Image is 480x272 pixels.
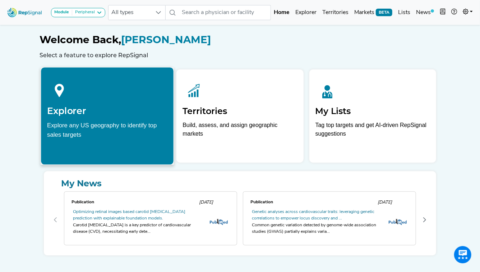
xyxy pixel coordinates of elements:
h6: Select a feature to explore RepSignal [40,52,440,59]
a: Lists [395,5,413,20]
a: Genetic analyses across cardiovascular traits: leveraging genetic correlations to empower locus d... [252,210,374,221]
h2: My Lists [315,106,430,117]
span: Publication [250,200,273,204]
div: 1 [240,190,419,250]
strong: Module [54,10,69,14]
div: Carotid [MEDICAL_DATA] is a key predictor of cardiovascular disease (CVD), necessitating early de... [73,222,201,235]
p: Tag top targets and get AI-driven RepSignal suggestions [315,121,430,142]
h2: Territories [183,106,297,117]
a: Home [271,5,292,20]
p: Build, assess, and assign geographic markets [183,121,297,142]
a: ExplorerExplore any US geography to identify top sales targets [41,67,174,165]
div: Explore any US geography to identify top sales targets [47,121,167,139]
img: pubmed_logo.fab3c44c.png [389,219,407,225]
h1: [PERSON_NAME] [40,34,440,46]
a: MarketsBETA [351,5,395,20]
a: News [413,5,437,20]
button: ModulePeripheral [51,8,105,17]
a: Territories [319,5,351,20]
a: My News [50,177,430,190]
a: Optimizing retinal images based carotid [MEDICAL_DATA] prediction with explainable foundation mod... [73,210,185,221]
a: TerritoriesBuild, assess, and assign geographic markets [176,69,303,163]
button: Intel Book [437,5,448,20]
span: All types [109,5,152,20]
div: Common genetic variation detected by genome-wide association studies (GWAS) partially explains va... [252,222,380,235]
div: Peripheral [72,10,95,15]
a: My ListsTag top targets and get AI-driven RepSignal suggestions [309,69,436,163]
a: Explorer [292,5,319,20]
span: Publication [71,200,94,204]
img: pubmed_logo.fab3c44c.png [210,219,228,225]
span: [DATE] [378,200,392,205]
button: Next Page [419,214,430,226]
input: Search a physician or facility [179,5,271,20]
span: [DATE] [199,200,213,205]
span: Welcome Back, [40,33,121,46]
span: BETA [376,9,392,16]
div: 0 [61,190,240,250]
h2: Explorer [47,105,167,116]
